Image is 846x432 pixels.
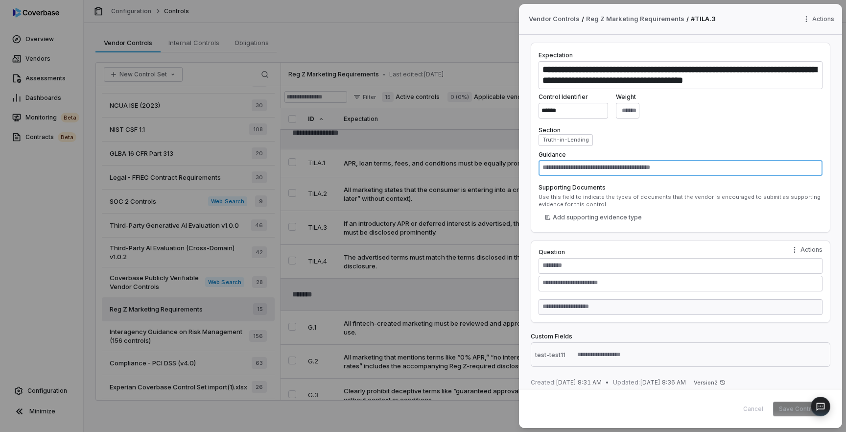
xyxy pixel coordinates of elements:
[690,377,729,388] button: Version2
[539,51,573,59] label: Expectation
[686,15,689,24] p: /
[539,151,566,158] label: Guidance
[539,184,822,192] label: Supporting Documents
[606,379,609,386] span: •
[582,15,584,24] p: /
[539,126,822,134] label: Section
[531,379,556,386] span: Created:
[529,14,580,24] span: Vendor Controls
[539,134,593,146] button: Truth-in-Lending
[539,93,608,101] label: Control Identifier
[531,379,602,386] span: [DATE] 8:31 AM
[539,210,648,225] button: Add supporting evidence type
[535,351,565,359] div: test-test11
[539,193,822,208] div: Use this field to indicate the types of documents that the vendor is encouraged to submit as supp...
[785,242,828,257] button: Question actions
[613,379,686,386] span: [DATE] 8:36 AM
[613,379,640,386] span: Updated:
[531,333,830,340] label: Custom Fields
[586,14,684,24] a: Reg Z Marketing Requirements
[616,93,639,101] label: Weight
[539,248,822,256] label: Question
[691,15,716,23] span: # TILA.3
[799,12,840,26] button: More actions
